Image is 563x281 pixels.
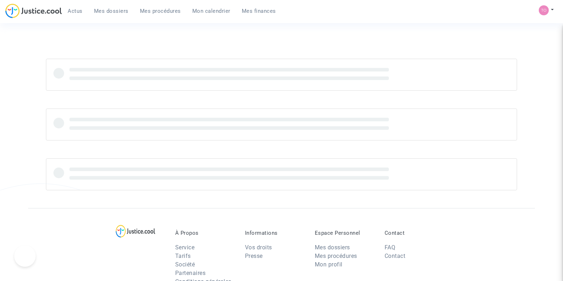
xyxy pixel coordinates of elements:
[62,6,88,16] a: Actus
[385,253,406,259] a: Contact
[5,4,62,18] img: jc-logo.svg
[236,6,282,16] a: Mes finances
[116,225,155,238] img: logo-lg.svg
[187,6,236,16] a: Mon calendrier
[94,8,129,14] span: Mes dossiers
[245,253,263,259] a: Presse
[68,8,83,14] span: Actus
[175,261,195,268] a: Société
[242,8,276,14] span: Mes finances
[175,253,191,259] a: Tarifs
[175,270,206,276] a: Partenaires
[315,244,350,251] a: Mes dossiers
[539,5,549,15] img: fe1f3729a2b880d5091b466bdc4f5af5
[88,6,134,16] a: Mes dossiers
[315,261,343,268] a: Mon profil
[14,245,36,267] iframe: Help Scout Beacon - Open
[385,244,396,251] a: FAQ
[245,244,272,251] a: Vos droits
[134,6,187,16] a: Mes procédures
[245,230,304,236] p: Informations
[192,8,230,14] span: Mon calendrier
[315,230,374,236] p: Espace Personnel
[315,253,357,259] a: Mes procédures
[175,230,234,236] p: À Propos
[140,8,181,14] span: Mes procédures
[175,244,195,251] a: Service
[385,230,444,236] p: Contact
